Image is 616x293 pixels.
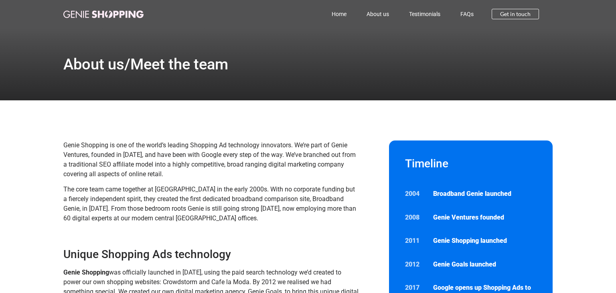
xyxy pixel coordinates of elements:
p: Genie Ventures founded [433,213,537,222]
p: 2008 [405,213,425,222]
a: FAQs [450,5,484,23]
a: Get in touch [492,9,539,19]
p: Genie Goals launched [433,260,537,269]
strong: Genie Shopping [63,269,109,276]
h1: About us/Meet the team [63,57,228,72]
p: 2004 [405,189,425,199]
p: Broadband Genie launched [433,189,537,199]
p: Genie Shopping launched [433,236,537,246]
a: Testimonials [399,5,450,23]
span: Get in touch [500,11,531,17]
p: 2017 [405,283,425,293]
span: The core team came together at [GEOGRAPHIC_DATA] in the early 2000s. With no corporate funding bu... [63,185,356,222]
span: Genie Shopping is one of the world’s leading Shopping Ad technology innovators. We’re part of Gen... [63,141,356,178]
h3: Unique Shopping Ads technology [63,247,360,262]
a: Home [322,5,357,23]
p: 2012 [405,260,425,269]
h2: Timeline [405,157,537,171]
p: 2011 [405,236,425,246]
a: About us [357,5,399,23]
img: genie-shopping-logo [63,10,144,18]
nav: Menu [179,5,484,23]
